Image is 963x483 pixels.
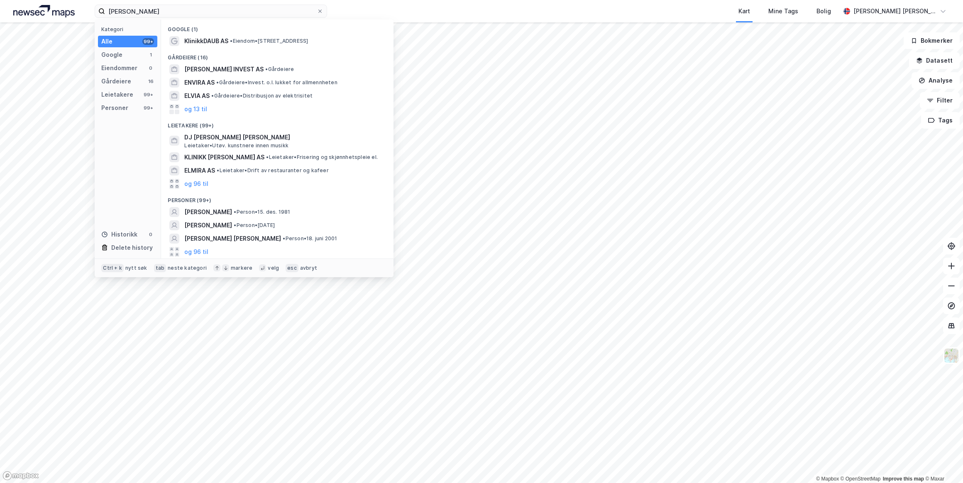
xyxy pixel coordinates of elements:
[230,38,232,44] span: •
[883,476,924,482] a: Improve this map
[101,90,133,100] div: Leietakere
[184,91,210,101] span: ELVIA AS
[168,265,207,271] div: neste kategori
[184,142,288,149] span: Leietaker • Utøv. kunstnere innen musikk
[943,348,959,363] img: Z
[921,443,963,483] div: Kontrollprogram for chat
[101,264,124,272] div: Ctrl + k
[768,6,798,16] div: Mine Tags
[101,76,131,86] div: Gårdeiere
[283,235,285,242] span: •
[216,79,337,86] span: Gårdeiere • Invest. o.l. lukket for allmennheten
[184,152,264,162] span: KLINIKK [PERSON_NAME] AS
[105,5,317,17] input: Søk på adresse, matrikkel, gårdeiere, leietakere eller personer
[13,5,75,17] img: logo.a4113a55bc3d86da70a041830d287a7e.svg
[211,93,214,99] span: •
[234,222,236,228] span: •
[184,36,228,46] span: KlinikkDAUB AS
[184,247,208,257] button: og 96 til
[265,66,268,72] span: •
[230,38,308,44] span: Eiendom • [STREET_ADDRESS]
[234,222,275,229] span: Person • [DATE]
[101,229,137,239] div: Historikk
[841,476,881,482] a: OpenStreetMap
[184,207,232,217] span: [PERSON_NAME]
[184,166,215,176] span: ELMIRA AS
[101,63,137,73] div: Eiendommer
[216,79,219,85] span: •
[816,6,831,16] div: Bolig
[101,103,128,113] div: Personer
[921,112,960,129] button: Tags
[217,167,219,173] span: •
[184,234,281,244] span: [PERSON_NAME] [PERSON_NAME]
[184,104,207,114] button: og 13 til
[101,50,122,60] div: Google
[142,91,154,98] div: 99+
[161,20,394,34] div: Google (1)
[853,6,936,16] div: [PERSON_NAME] [PERSON_NAME]
[142,105,154,111] div: 99+
[904,32,960,49] button: Bokmerker
[266,154,269,160] span: •
[161,116,394,131] div: Leietakere (99+)
[234,209,290,215] span: Person • 15. des. 1981
[184,64,264,74] span: [PERSON_NAME] INVEST AS
[912,72,960,89] button: Analyse
[147,65,154,71] div: 0
[184,78,215,88] span: ENVIRA AS
[161,48,394,63] div: Gårdeiere (16)
[184,132,384,142] span: DJ [PERSON_NAME] [PERSON_NAME]
[283,235,337,242] span: Person • 18. juni 2001
[300,265,317,271] div: avbryt
[738,6,750,16] div: Kart
[125,265,147,271] div: nytt søk
[154,264,166,272] div: tab
[101,37,112,46] div: Alle
[286,264,298,272] div: esc
[2,471,39,481] a: Mapbox homepage
[909,52,960,69] button: Datasett
[142,38,154,45] div: 99+
[147,78,154,85] div: 16
[234,209,236,215] span: •
[161,190,394,205] div: Personer (99+)
[147,231,154,238] div: 0
[184,220,232,230] span: [PERSON_NAME]
[111,243,153,253] div: Delete history
[184,179,208,189] button: og 96 til
[268,265,279,271] div: velg
[265,66,294,73] span: Gårdeiere
[231,265,252,271] div: markere
[147,51,154,58] div: 1
[101,26,157,32] div: Kategori
[816,476,839,482] a: Mapbox
[920,92,960,109] button: Filter
[921,443,963,483] iframe: Chat Widget
[211,93,313,99] span: Gårdeiere • Distribusjon av elektrisitet
[266,154,378,161] span: Leietaker • Frisering og skjønnhetspleie el.
[217,167,328,174] span: Leietaker • Drift av restauranter og kafeer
